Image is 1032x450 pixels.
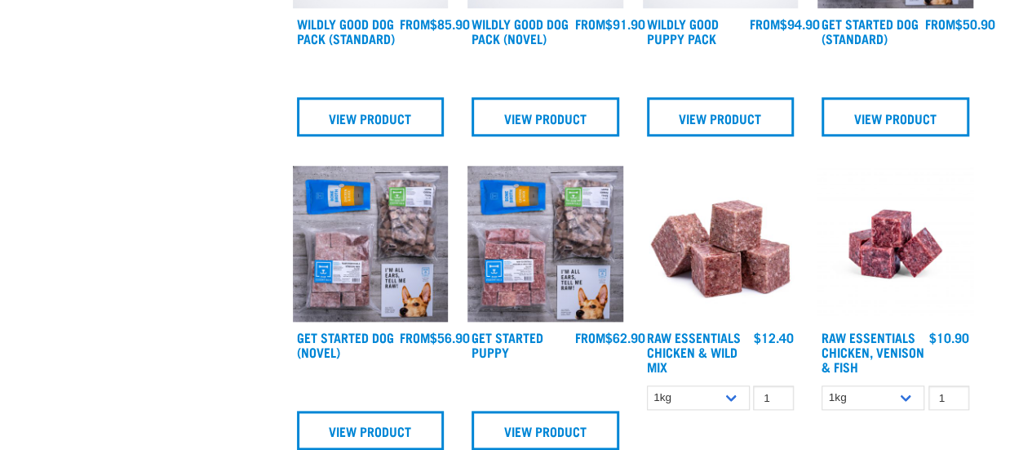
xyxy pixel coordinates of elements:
[822,20,919,42] a: Get Started Dog (Standard)
[817,166,973,322] img: Chicken Venison mix 1655
[647,333,741,370] a: Raw Essentials Chicken & Wild Mix
[472,411,619,450] a: View Product
[400,16,470,31] div: $85.90
[293,166,449,322] img: NSP Dog Novel Update
[400,20,430,27] span: FROM
[822,97,969,136] a: View Product
[400,330,470,345] div: $56.90
[753,385,794,411] input: 1
[400,333,430,341] span: FROM
[647,20,719,42] a: Wildly Good Puppy Pack
[297,97,445,136] a: View Product
[822,333,924,370] a: Raw Essentials Chicken, Venison & Fish
[754,330,794,345] div: $12.40
[924,20,954,27] span: FROM
[750,20,780,27] span: FROM
[574,333,605,341] span: FROM
[750,16,820,31] div: $94.90
[647,97,795,136] a: View Product
[929,330,969,345] div: $10.90
[472,97,619,136] a: View Product
[467,166,623,322] img: NPS Puppy Update
[297,20,395,42] a: Wildly Good Dog Pack (Standard)
[574,330,644,345] div: $62.90
[297,333,394,355] a: Get Started Dog (Novel)
[574,20,605,27] span: FROM
[574,16,644,31] div: $91.90
[924,16,994,31] div: $50.90
[472,333,543,355] a: Get Started Puppy
[643,166,799,322] img: Pile Of Cubed Chicken Wild Meat Mix
[297,411,445,450] a: View Product
[928,385,969,411] input: 1
[472,20,569,42] a: Wildly Good Dog Pack (Novel)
